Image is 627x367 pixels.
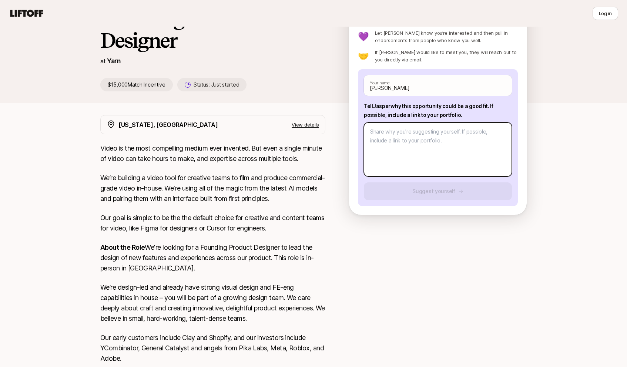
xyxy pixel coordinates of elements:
[100,173,325,204] p: We’re building a video tool for creative teams to film and produce commercial-grade video in-hous...
[107,57,121,65] a: Yarn
[593,7,618,20] button: Log in
[194,80,239,89] p: Status:
[100,143,325,164] p: Video is the most compelling medium ever invented. But even a single minute of video can take hou...
[100,333,325,364] p: Our early customers include Clay and Shopify, and our investors include YCombinator, General Cata...
[100,56,105,66] p: at
[364,102,512,119] p: Tell Jasper why this opportunity could be a good fit . If possible, include a link to your portfo...
[358,51,369,60] p: 🤝
[100,213,325,233] p: Our goal is simple: to be the the default choice for creative and content teams for video, like F...
[292,121,319,128] p: View details
[358,32,369,41] p: 💜
[100,282,325,324] p: We’re design-led and already have strong visual design and FE-eng capabilities in house – you wil...
[100,78,173,91] p: $15,000 Match Incentive
[100,7,325,51] h1: Founding Product Designer
[100,242,325,273] p: We're looking for a Founding Product Designer to lead the design of new features and experiences ...
[211,81,239,88] span: Just started
[118,120,218,129] p: [US_STATE], [GEOGRAPHIC_DATA]
[375,29,518,44] p: Let [PERSON_NAME] know you’re interested and then pull in endorsements from people who know you w...
[100,243,145,251] strong: About the Role
[375,48,518,63] p: If [PERSON_NAME] would like to meet you, they will reach out to you directly via email.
